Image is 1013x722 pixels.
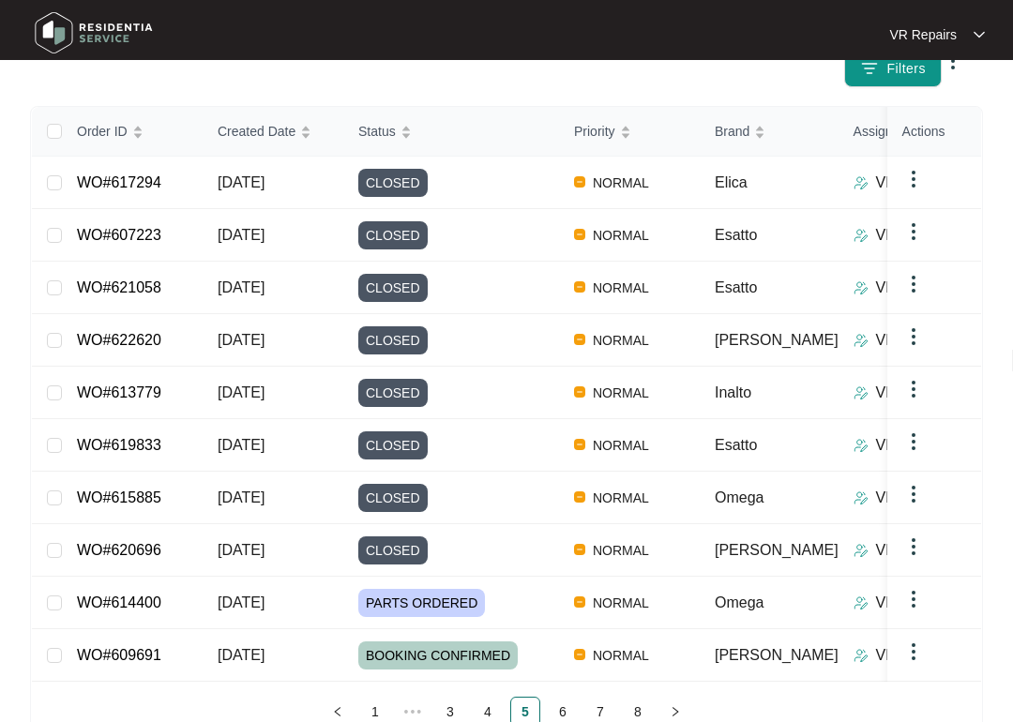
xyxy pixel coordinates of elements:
[876,172,953,194] p: VR Repairs
[715,437,757,453] span: Esatto
[860,59,879,78] img: filter icon
[902,535,925,558] img: dropdown arrow
[77,279,161,295] a: WO#621058
[715,174,748,190] span: Elica
[574,491,585,503] img: Vercel Logo
[854,543,869,558] img: Assigner Icon
[358,221,428,249] span: CLOSED
[574,386,585,398] img: Vercel Logo
[358,536,428,564] span: CLOSED
[358,274,428,302] span: CLOSED
[358,169,428,197] span: CLOSED
[574,596,585,608] img: Vercel Logo
[876,434,953,457] p: VR Repairs
[585,382,657,404] span: NORMAL
[77,384,161,400] a: WO#613779
[670,706,681,717] span: right
[358,484,428,512] span: CLOSED
[585,434,657,457] span: NORMAL
[876,224,953,247] p: VR Repairs
[886,59,926,79] span: Filters
[77,332,161,348] a: WO#622620
[974,30,985,39] img: dropdown arrow
[218,542,265,558] span: [DATE]
[902,430,925,453] img: dropdown arrow
[343,107,559,157] th: Status
[358,326,428,354] span: CLOSED
[902,483,925,505] img: dropdown arrow
[62,107,203,157] th: Order ID
[218,174,265,190] span: [DATE]
[700,107,839,157] th: Brand
[854,648,869,663] img: Assigner Icon
[358,431,428,459] span: CLOSED
[585,172,657,194] span: NORMAL
[585,592,657,614] span: NORMAL
[876,539,953,562] p: VR Repairs
[203,107,343,157] th: Created Date
[77,489,161,505] a: WO#615885
[715,227,757,243] span: Esatto
[574,229,585,240] img: Vercel Logo
[218,279,265,295] span: [DATE]
[854,438,869,453] img: Assigner Icon
[715,384,751,400] span: Inalto
[574,544,585,555] img: Vercel Logo
[574,334,585,345] img: Vercel Logo
[902,273,925,295] img: dropdown arrow
[887,107,981,157] th: Actions
[854,595,869,610] img: Assigner Icon
[574,121,615,142] span: Priority
[854,385,869,400] img: Assigner Icon
[854,490,869,505] img: Assigner Icon
[574,649,585,660] img: Vercel Logo
[585,644,657,667] span: NORMAL
[876,644,953,667] p: VR Repairs
[574,281,585,293] img: Vercel Logo
[77,647,161,663] a: WO#609691
[218,121,295,142] span: Created Date
[902,325,925,348] img: dropdown arrow
[876,329,953,352] p: VR Repairs
[889,25,957,44] p: VR Repairs
[902,588,925,610] img: dropdown arrow
[218,384,265,400] span: [DATE]
[844,50,942,87] button: filter iconFilters
[358,379,428,407] span: CLOSED
[715,121,749,142] span: Brand
[585,224,657,247] span: NORMAL
[574,439,585,450] img: Vercel Logo
[854,175,869,190] img: Assigner Icon
[715,542,839,558] span: [PERSON_NAME]
[77,121,128,142] span: Order ID
[218,227,265,243] span: [DATE]
[876,382,953,404] p: VR Repairs
[77,227,161,243] a: WO#607223
[358,121,396,142] span: Status
[585,329,657,352] span: NORMAL
[77,542,161,558] a: WO#620696
[854,228,869,243] img: Assigner Icon
[585,277,657,299] span: NORMAL
[585,539,657,562] span: NORMAL
[715,594,764,610] span: Omega
[902,640,925,663] img: dropdown arrow
[28,5,159,61] img: residentia service logo
[902,220,925,243] img: dropdown arrow
[358,641,518,669] span: BOOKING CONFIRMED
[218,437,265,453] span: [DATE]
[77,174,161,190] a: WO#617294
[585,487,657,509] span: NORMAL
[876,592,953,614] p: VR Repairs
[574,176,585,188] img: Vercel Logo
[902,168,925,190] img: dropdown arrow
[218,647,265,663] span: [DATE]
[876,277,953,299] p: VR Repairs
[715,489,764,505] span: Omega
[715,279,757,295] span: Esatto
[218,594,265,610] span: [DATE]
[876,487,953,509] p: VR Repairs
[715,647,839,663] span: [PERSON_NAME]
[902,378,925,400] img: dropdown arrow
[218,332,265,348] span: [DATE]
